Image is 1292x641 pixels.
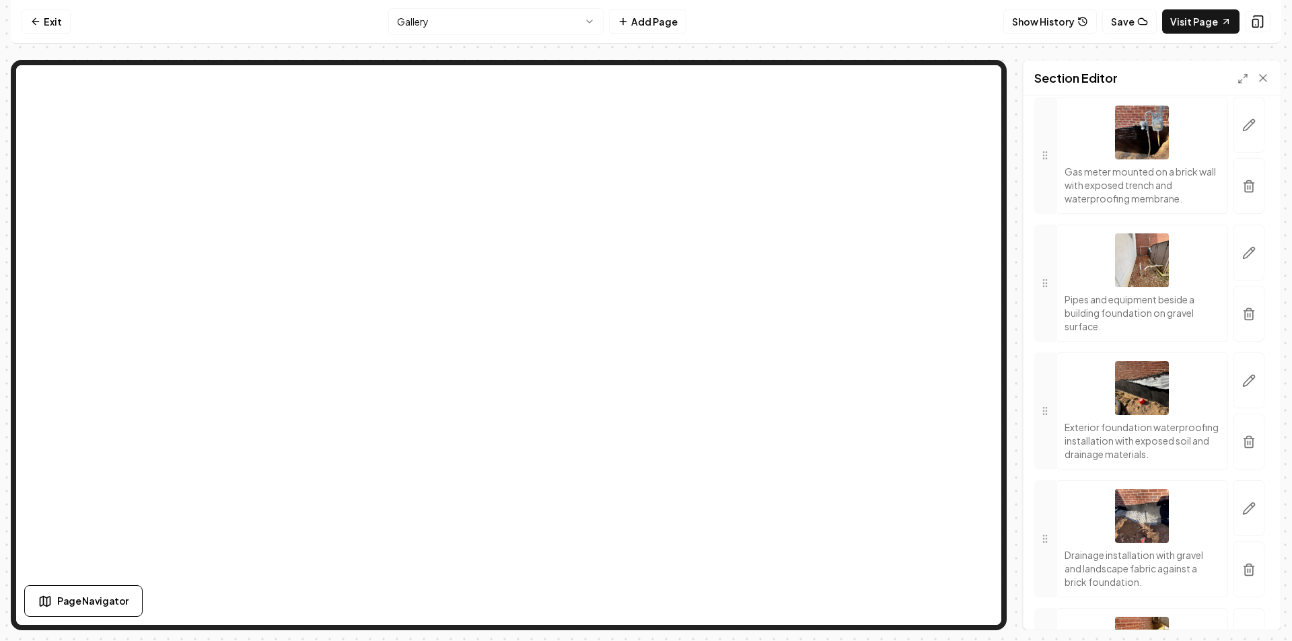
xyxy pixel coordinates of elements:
button: Show History [1003,9,1097,34]
img: Pipes and equipment beside a building foundation on gravel surface. [1115,233,1169,287]
p: Gas meter mounted on a brick wall with exposed trench and waterproofing membrane. [1065,165,1219,205]
img: Gas meter mounted on a brick wall with exposed trench and waterproofing membrane. [1115,106,1169,159]
a: Visit Page [1162,9,1240,34]
img: Drainage installation with gravel and landscape fabric against a brick foundation. [1115,489,1169,543]
p: Exterior foundation waterproofing installation with exposed soil and drainage materials. [1065,420,1219,461]
button: Add Page [609,9,686,34]
a: Exit [22,9,71,34]
p: Drainage installation with gravel and landscape fabric against a brick foundation. [1065,548,1219,589]
button: Page Navigator [24,585,143,617]
p: Pipes and equipment beside a building foundation on gravel surface. [1065,293,1219,333]
img: Exterior foundation waterproofing installation with exposed soil and drainage materials. [1115,361,1169,415]
h2: Section Editor [1034,69,1118,87]
span: Page Navigator [57,594,129,608]
button: Save [1102,9,1157,34]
